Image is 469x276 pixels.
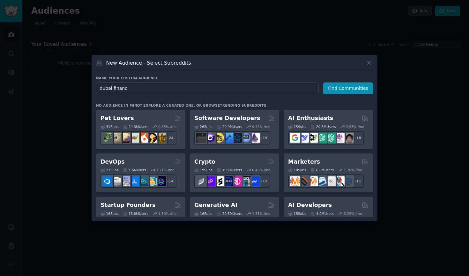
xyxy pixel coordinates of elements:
h2: Software Developers [194,114,260,122]
img: elixir [250,133,260,143]
h2: AI Enthusiasts [288,114,333,122]
img: cockatiel [138,133,148,143]
div: 21 Sub s [100,168,118,172]
img: platformengineering [138,176,148,186]
img: CryptoNews [241,176,251,186]
div: 3.29 % /mo [344,211,362,216]
img: learnjavascript [214,133,224,143]
div: 6.6M Users [310,168,334,172]
a: trending subreddits [220,103,266,107]
div: + 18 [351,131,364,145]
h2: Startup Founders [100,201,155,209]
h3: New Audience - Select Subreddits [106,60,191,66]
img: DeepSeek [299,133,309,143]
img: content_marketing [290,176,300,186]
div: + 11 [351,174,364,188]
img: 0xPolygon [205,176,215,186]
h2: Pet Lovers [100,114,134,122]
h2: Marketers [288,158,320,166]
img: chatgpt_prompts_ [326,133,336,143]
div: + 14 [163,174,176,188]
img: PlatformEngineers [156,176,166,186]
h2: AI Developers [288,201,332,209]
div: 18 Sub s [288,168,306,172]
input: Pick a short name, like "Digital Marketers" or "Movie-Goers" [96,82,319,94]
img: ballpython [111,133,121,143]
div: 0.46 % /mo [252,168,270,172]
div: 24.3M Users [123,124,148,129]
div: 15 Sub s [288,211,306,216]
div: 1.26 % /mo [344,168,362,172]
img: iOSProgramming [223,133,233,143]
img: googleads [326,176,336,186]
img: turtle [129,133,139,143]
img: OnlineMarketing [344,176,354,186]
img: bigseo [299,176,309,186]
img: AskComputerScience [241,133,251,143]
div: 20.3M Users [217,211,242,216]
img: leopardgeckos [120,133,130,143]
img: dogbreed [156,133,166,143]
img: AskMarketing [308,176,318,186]
div: 16 Sub s [194,211,212,216]
img: ethstaker [214,176,224,186]
img: herpetology [102,133,112,143]
div: 19.1M Users [217,168,242,172]
img: defiblockchain [232,176,242,186]
img: ethfinance [196,176,206,186]
div: 1.50 % /mo [158,211,176,216]
img: chatgpt_promptDesign [317,133,327,143]
button: Find Communities [323,82,373,94]
div: 1.51 % /mo [252,211,270,216]
img: azuredevops [102,176,112,186]
div: 0.45 % /mo [252,124,270,129]
img: Docker_DevOps [120,176,130,186]
img: software [196,133,206,143]
img: ArtificalIntelligence [344,133,354,143]
img: Emailmarketing [317,176,327,186]
img: AWS_Certified_Experts [111,176,121,186]
div: 1.6M Users [123,168,146,172]
div: 20.5M Users [310,124,336,129]
img: defi_ [250,176,260,186]
div: 2.53 % /mo [346,124,364,129]
img: aws_cdk [147,176,157,186]
img: web3 [223,176,233,186]
div: 19 Sub s [194,168,212,172]
div: + 19 [257,131,270,145]
img: AItoolsCatalog [308,133,318,143]
img: PetAdvice [147,133,157,143]
div: + 24 [163,131,176,145]
img: OpenAIDev [335,133,345,143]
img: DevOpsLinks [129,176,139,186]
img: GoogleGeminiAI [290,133,300,143]
img: csharp [205,133,215,143]
h2: Crypto [194,158,215,166]
div: 26 Sub s [194,124,212,129]
h3: Name your custom audience [96,76,373,80]
h2: DevOps [100,158,125,166]
div: 0.83 % /mo [158,124,176,129]
div: 31 Sub s [100,124,118,129]
div: 25 Sub s [288,124,306,129]
div: 4.0M Users [310,211,334,216]
h2: Generative AI [194,201,237,209]
div: 2.11 % /mo [156,168,175,172]
div: No audience in mind? Explore a curated one, or browse . [96,103,268,108]
div: 16 Sub s [100,211,118,216]
img: reactnative [232,133,242,143]
img: MarketingResearch [335,176,345,186]
div: 13.8M Users [123,211,148,216]
div: + 12 [257,174,270,188]
div: 29.9M Users [217,124,242,129]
